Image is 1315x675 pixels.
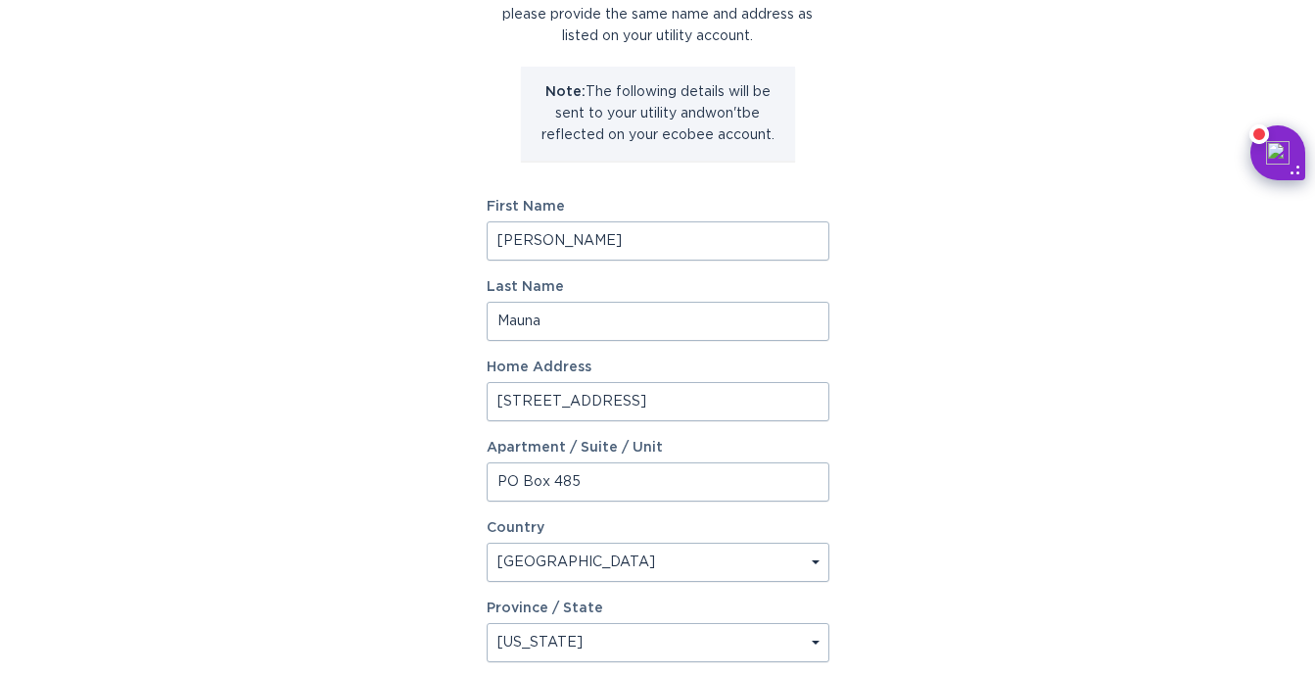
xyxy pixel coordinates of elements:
label: Home Address [487,361,829,374]
label: First Name [487,200,829,214]
label: Country [487,521,544,535]
label: Province / State [487,602,603,615]
strong: Note: [545,85,586,99]
label: Apartment / Suite / Unit [487,441,829,455]
label: Last Name [487,280,829,294]
p: The following details will be sent to your utility and won't be reflected on your ecobee account. [536,81,780,146]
